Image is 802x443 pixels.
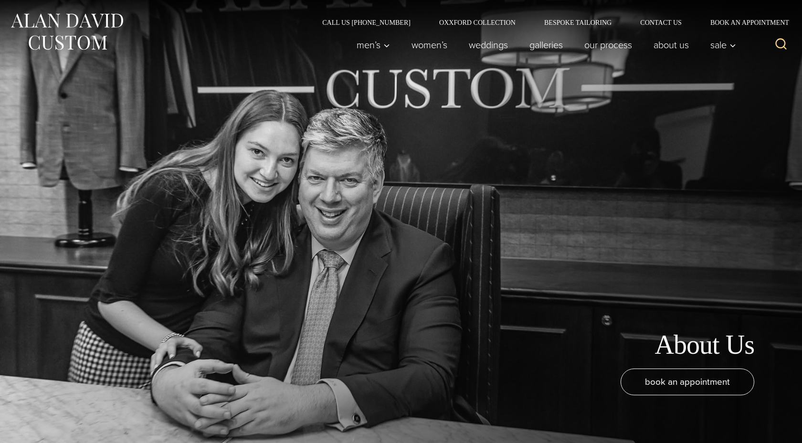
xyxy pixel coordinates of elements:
a: Call Us [PHONE_NUMBER] [308,19,425,26]
nav: Secondary Navigation [308,19,792,26]
span: Sale [710,40,736,50]
a: book an appointment [621,369,754,395]
h1: About Us [654,329,754,361]
span: book an appointment [645,375,730,389]
a: Book an Appointment [696,19,792,26]
a: Women’s [401,35,458,54]
a: Bespoke Tailoring [530,19,626,26]
a: weddings [458,35,519,54]
a: Galleries [519,35,574,54]
a: Oxxford Collection [425,19,530,26]
a: Contact Us [626,19,696,26]
nav: Primary Navigation [346,35,741,54]
a: About Us [643,35,700,54]
button: View Search Form [770,33,792,56]
a: Our Process [574,35,643,54]
img: Alan David Custom [10,11,124,53]
span: Men’s [357,40,390,50]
